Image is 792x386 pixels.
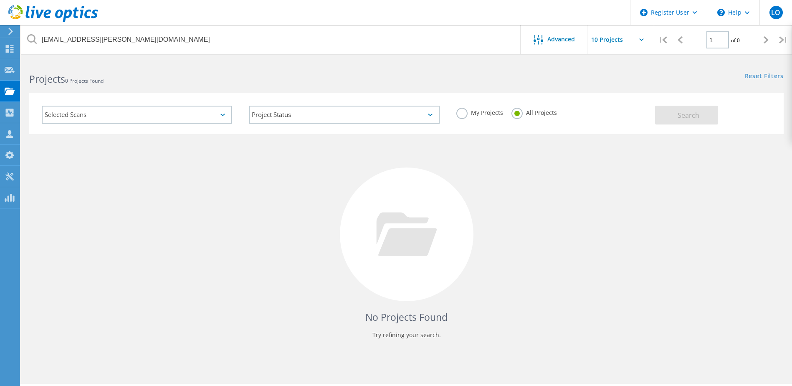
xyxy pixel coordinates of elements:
[775,25,792,55] div: |
[745,73,784,80] a: Reset Filters
[8,18,98,23] a: Live Optics Dashboard
[29,72,65,86] b: Projects
[731,37,740,44] span: of 0
[38,328,775,342] p: Try refining your search.
[655,106,718,124] button: Search
[65,77,104,84] span: 0 Projects Found
[38,310,775,324] h4: No Projects Found
[511,108,557,116] label: All Projects
[249,106,439,124] div: Project Status
[654,25,671,55] div: |
[21,25,521,54] input: Search projects by name, owner, ID, company, etc
[547,36,575,42] span: Advanced
[42,106,232,124] div: Selected Scans
[678,111,699,120] span: Search
[456,108,503,116] label: My Projects
[771,9,780,16] span: LO
[717,9,725,16] svg: \n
